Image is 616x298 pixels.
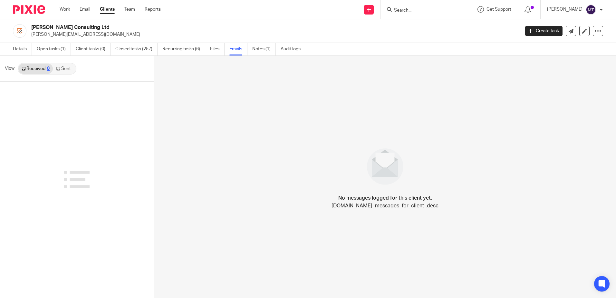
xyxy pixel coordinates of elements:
[162,43,205,55] a: Recurring tasks (6)
[486,7,511,12] span: Get Support
[124,6,135,13] a: Team
[525,26,563,36] a: Create task
[76,43,111,55] a: Client tasks (0)
[31,31,515,38] p: [PERSON_NAME][EMAIL_ADDRESS][DOMAIN_NAME]
[5,65,14,72] span: View
[145,6,161,13] a: Reports
[60,6,70,13] a: Work
[393,8,451,14] input: Search
[281,43,305,55] a: Audit logs
[18,64,53,74] a: Received0
[338,194,432,202] h4: No messages logged for this client yet.
[80,6,90,13] a: Email
[332,202,438,210] p: [DOMAIN_NAME]_messages_for_client .desc
[100,6,115,13] a: Clients
[547,6,582,13] p: [PERSON_NAME]
[31,24,419,31] h2: [PERSON_NAME] Consulting Ltd
[210,43,225,55] a: Files
[13,43,32,55] a: Details
[37,43,71,55] a: Open tasks (1)
[13,24,26,38] img: zync.jpg
[363,144,408,189] img: image
[115,43,158,55] a: Closed tasks (257)
[229,43,247,55] a: Emails
[586,5,596,15] img: svg%3E
[252,43,276,55] a: Notes (1)
[47,66,50,71] div: 0
[13,5,45,14] img: Pixie
[53,64,75,74] a: Sent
